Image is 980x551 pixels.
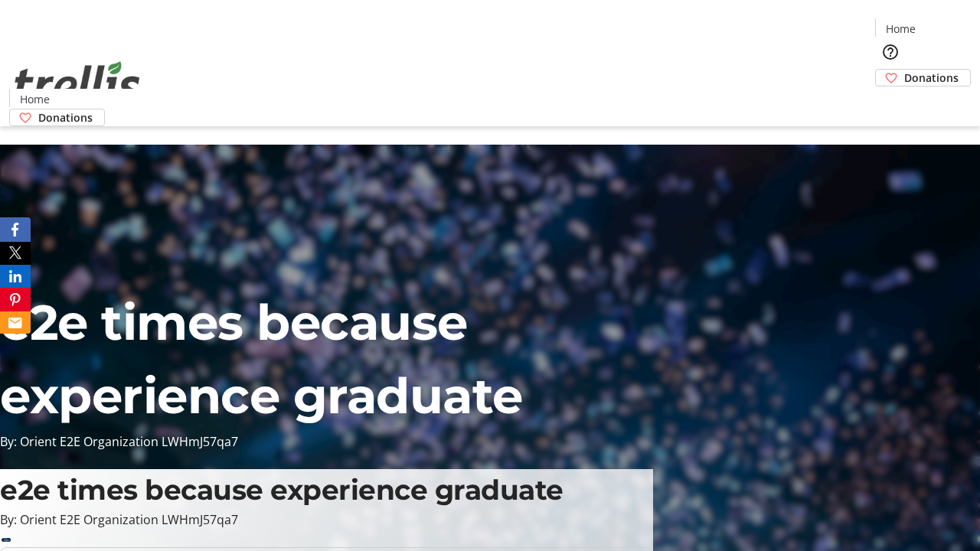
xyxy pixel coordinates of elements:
[875,69,971,86] a: Donations
[9,109,105,126] a: Donations
[20,91,50,107] span: Home
[38,109,93,126] span: Donations
[876,21,925,37] a: Home
[10,91,59,107] a: Home
[875,86,906,117] button: Cart
[904,70,959,86] span: Donations
[9,44,145,121] img: Orient E2E Organization LWHmJ57qa7's Logo
[875,37,906,67] button: Help
[886,21,916,37] span: Home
